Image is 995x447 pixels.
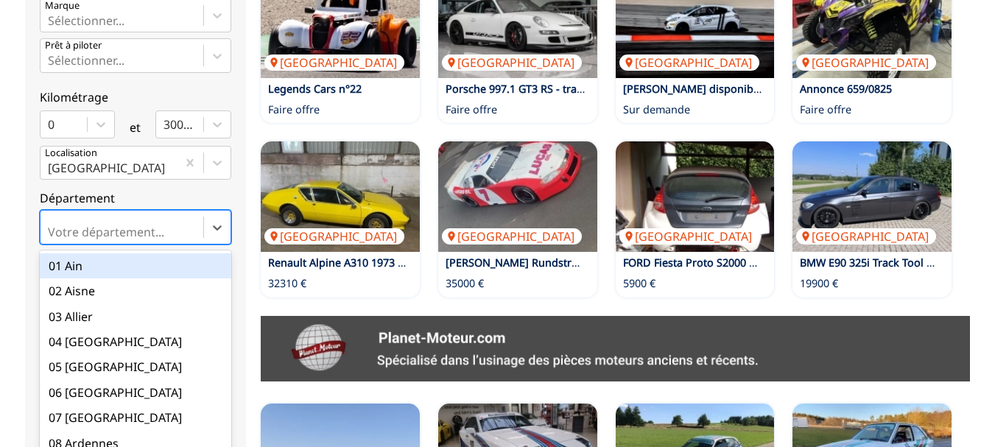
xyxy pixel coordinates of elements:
p: [GEOGRAPHIC_DATA] [796,54,936,71]
input: 300000 [164,118,166,131]
a: FORD Fiesta Proto S2000 R5 Evo PROJEKT[GEOGRAPHIC_DATA] [616,141,775,252]
a: HOWE Rundstrecken VNRT V8 Racecar[GEOGRAPHIC_DATA] [438,141,597,252]
img: Renault Alpine A310 1973 Weber Vergaser 85Tkm Matching [261,141,420,252]
img: FORD Fiesta Proto S2000 R5 Evo PROJEKT [616,141,775,252]
input: Votre département...01 Ain02 Aisne03 Allier04 [GEOGRAPHIC_DATA]05 [GEOGRAPHIC_DATA]06 [GEOGRAPHIC... [48,225,51,239]
img: BMW E90 325i Track Tool mit Straßenzulassung [792,141,952,252]
div: 04 [GEOGRAPHIC_DATA] [40,329,231,354]
p: Sur demande [623,102,690,117]
img: HOWE Rundstrecken VNRT V8 Racecar [438,141,597,252]
p: Localisation [45,147,97,160]
div: 03 Allier [40,304,231,329]
div: 06 [GEOGRAPHIC_DATA] [40,380,231,405]
p: 19900 € [800,276,838,291]
p: [GEOGRAPHIC_DATA] [619,228,759,244]
div: 02 Aisne [40,278,231,303]
a: Renault Alpine A310 1973 Weber Vergaser 85Tkm Matching [268,256,564,270]
p: [GEOGRAPHIC_DATA] [619,54,759,71]
p: 5900 € [623,276,655,291]
div: 05 [GEOGRAPHIC_DATA] [40,354,231,379]
a: Renault Alpine A310 1973 Weber Vergaser 85Tkm Matching[GEOGRAPHIC_DATA] [261,141,420,252]
p: [GEOGRAPHIC_DATA] [796,228,936,244]
p: 32310 € [268,276,306,291]
p: 35000 € [446,276,484,291]
input: Prêt à piloterSélectionner... [48,54,51,67]
input: MarqueSélectionner... [48,14,51,27]
p: [GEOGRAPHIC_DATA] [442,228,582,244]
p: Prêt à piloter [45,39,102,52]
a: BMW E90 325i Track Tool mit Straßenzulassung[GEOGRAPHIC_DATA] [792,141,952,252]
p: [GEOGRAPHIC_DATA] [264,228,404,244]
p: [GEOGRAPHIC_DATA] [442,54,582,71]
p: Faire offre [268,102,320,117]
p: Kilométrage [40,89,231,105]
p: [GEOGRAPHIC_DATA] [264,54,404,71]
p: Faire offre [800,102,851,117]
a: Porsche 997.1 GT3 RS - transformation club sport avec caractère de course [446,82,819,96]
div: 07 [GEOGRAPHIC_DATA] [40,405,231,430]
a: Annonce 659/0825 [800,82,892,96]
p: Département [40,190,231,206]
p: Faire offre [446,102,497,117]
a: [PERSON_NAME] Rundstrecken VNRT V8 Racecar [446,256,689,270]
div: 01 Ain [40,253,231,278]
input: 0 [48,118,51,131]
p: et [130,119,141,135]
a: Legends Cars n°22 [268,82,362,96]
a: FORD Fiesta Proto S2000 R5 Evo PROJEKT [623,256,828,270]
